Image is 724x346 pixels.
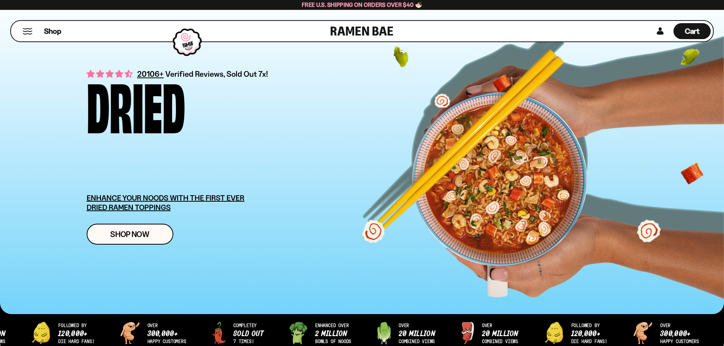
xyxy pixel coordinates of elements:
a: Shop [44,23,61,39]
span: Cart [685,27,700,36]
button: Mobile Menu Trigger [22,28,33,35]
a: Cart [673,21,711,41]
span: Free U.S. Shipping on Orders over $40 🍜 [302,1,422,8]
span: Verified Reviews, Sold Out 7x! [165,69,268,79]
span: Shop Now [110,230,149,238]
span: Shop [44,26,61,36]
a: Shop Now [87,224,173,245]
div: Dried [87,78,185,130]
